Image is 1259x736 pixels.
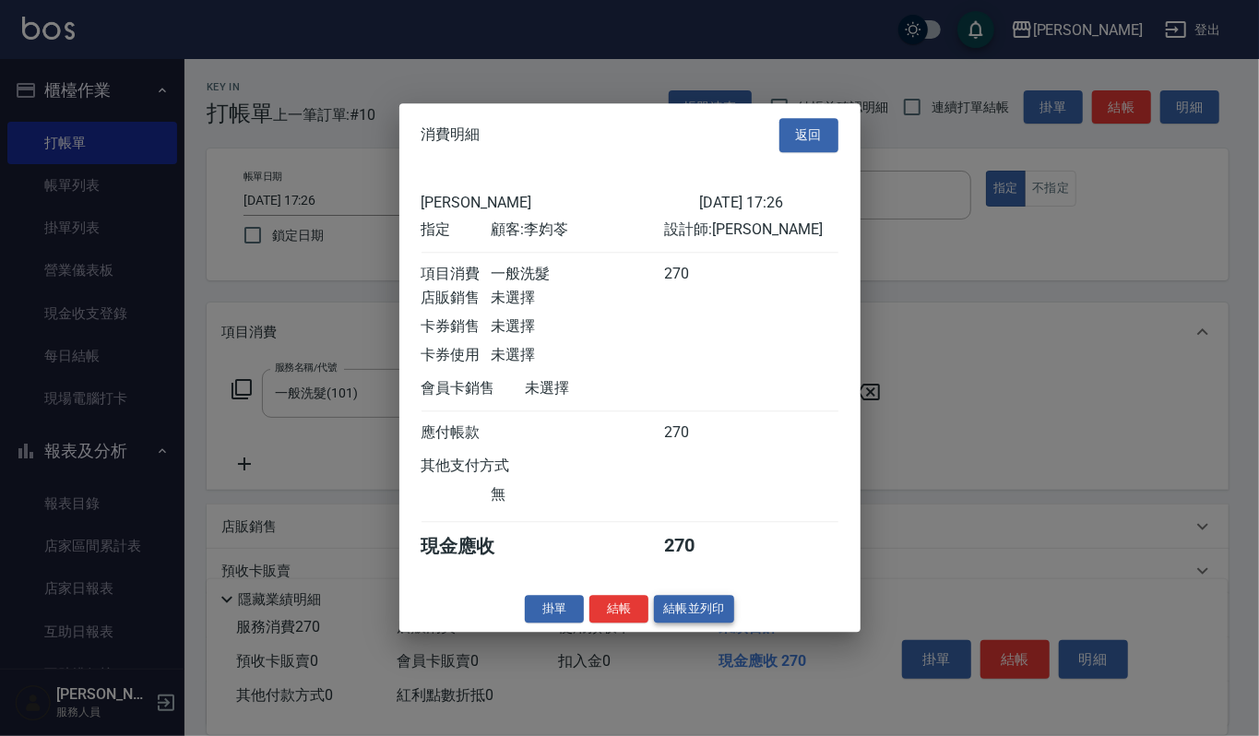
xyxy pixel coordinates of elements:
button: 返回 [779,118,838,152]
div: 未選擇 [491,317,664,337]
div: 項目消費 [422,265,491,284]
div: 顧客: 李㚬苓 [491,220,664,240]
div: 未選擇 [526,379,699,398]
div: 無 [491,485,664,505]
div: [DATE] 17:26 [699,194,838,211]
div: 未選擇 [491,289,664,308]
div: 270 [664,265,733,284]
div: 指定 [422,220,491,240]
div: 會員卡銷售 [422,379,526,398]
div: 未選擇 [491,346,664,365]
div: 其他支付方式 [422,457,561,476]
button: 掛單 [525,595,584,623]
div: [PERSON_NAME] [422,194,699,211]
div: 卡券使用 [422,346,491,365]
div: 應付帳款 [422,423,491,443]
div: 一般洗髮 [491,265,664,284]
div: 卡券銷售 [422,317,491,337]
span: 消費明細 [422,126,481,145]
div: 店販銷售 [422,289,491,308]
button: 結帳 [589,595,648,623]
div: 設計師: [PERSON_NAME] [664,220,837,240]
div: 270 [664,534,733,559]
div: 現金應收 [422,534,526,559]
div: 270 [664,423,733,443]
button: 結帳並列印 [654,595,734,623]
